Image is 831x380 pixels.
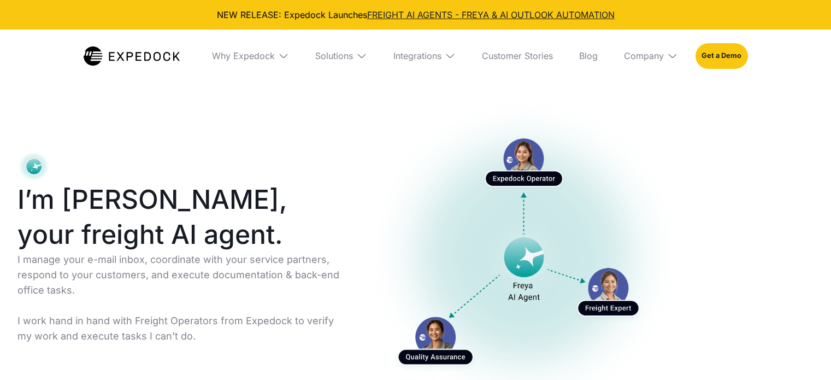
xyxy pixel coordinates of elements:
a: Customer Stories [473,30,562,82]
div: Why Expedock [212,50,275,61]
div: Solutions [315,50,353,61]
h1: I’m [PERSON_NAME], your freight AI agent. [17,182,349,252]
a: FREIGHT AI AGENTS - FREYA & AI OUTLOOK AUTOMATION [367,9,615,20]
a: Blog [570,30,606,82]
div: Company [615,30,687,82]
div: Why Expedock [203,30,298,82]
a: Get a Demo [696,43,747,68]
div: Solutions [307,30,376,82]
div: Company [624,50,664,61]
div: Integrations [393,50,441,61]
p: I manage your e-mail inbox, coordinate with your service partners, respond to your customers, and... [17,252,349,344]
div: Integrations [385,30,464,82]
div: NEW RELEASE: Expedock Launches [9,9,822,21]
